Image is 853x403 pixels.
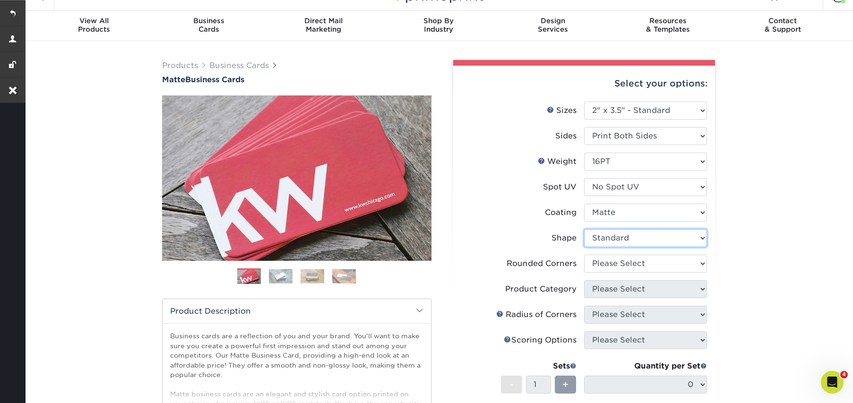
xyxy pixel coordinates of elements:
[611,11,725,41] a: Resources& Templates
[237,265,261,289] img: Business Cards 01
[505,283,577,295] div: Product Category
[543,181,577,193] div: Spot UV
[461,66,707,102] div: Select your options:
[151,11,266,41] a: BusinessCards
[162,75,431,84] h1: Business Cards
[151,17,266,34] div: Cards
[725,17,840,25] span: Contact
[584,360,707,372] div: Quantity per Set
[162,43,431,313] img: Matte 01
[162,75,185,84] span: Matte
[37,17,152,25] span: View All
[37,11,152,41] a: View AllProducts
[611,17,725,34] div: & Templates
[2,374,80,400] iframe: Google Customer Reviews
[562,377,569,392] span: +
[266,11,381,41] a: Direct MailMarketing
[162,75,431,84] a: MatteBusiness Cards
[301,269,324,283] img: Business Cards 03
[555,130,577,142] div: Sides
[163,299,431,323] h2: Product Description
[538,156,577,167] div: Weight
[162,61,198,70] a: Products
[381,11,496,41] a: Shop ByIndustry
[509,377,514,392] span: -
[266,17,381,25] span: Direct Mail
[496,309,577,320] div: Radius of Corners
[332,269,356,283] img: Business Cards 04
[551,232,577,244] div: Shape
[381,17,496,34] div: Industry
[496,17,611,25] span: Design
[496,11,611,41] a: DesignServices
[269,269,293,283] img: Business Cards 02
[266,17,381,34] div: Marketing
[547,105,577,116] div: Sizes
[209,61,269,70] a: Business Cards
[381,17,496,25] span: Shop By
[545,207,577,218] div: Coating
[507,258,577,269] div: Rounded Corners
[821,371,844,394] iframe: Intercom live chat
[725,11,840,41] a: Contact& Support
[725,17,840,34] div: & Support
[496,17,611,34] div: Services
[504,334,577,346] div: Scoring Options
[501,360,577,372] div: Sets
[611,17,725,25] span: Resources
[37,17,152,34] div: Products
[151,17,266,25] span: Business
[840,371,848,378] span: 4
